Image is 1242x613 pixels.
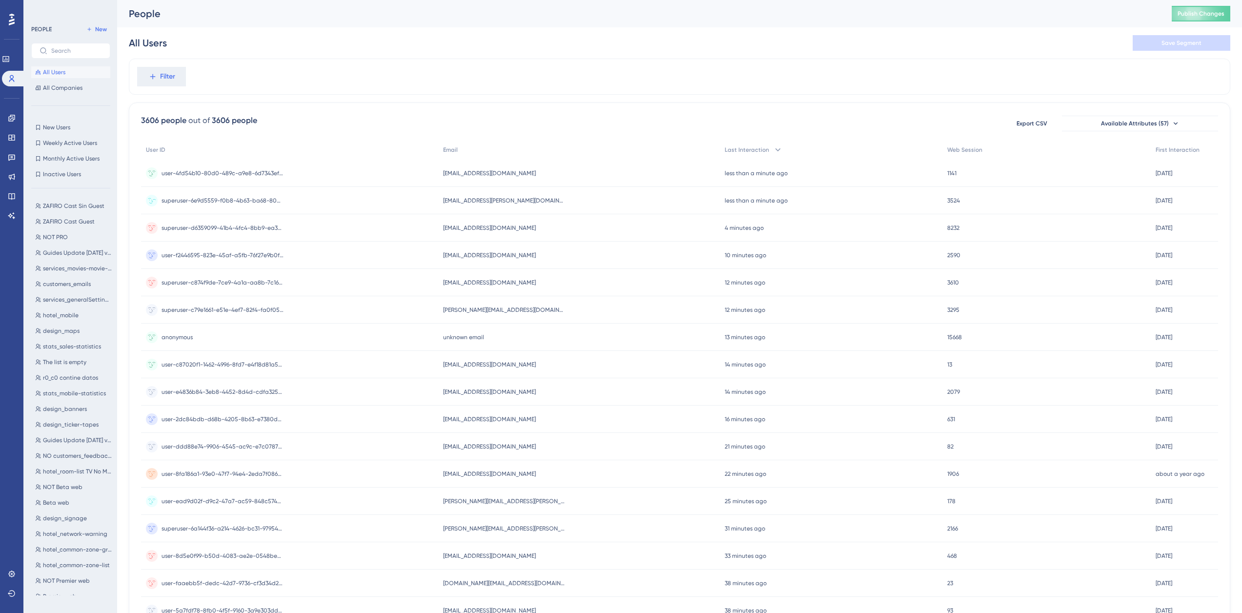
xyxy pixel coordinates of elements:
span: Export CSV [1017,120,1047,127]
time: about a year ago [1156,470,1204,477]
span: design_ticker-tapes [43,421,99,429]
time: [DATE] [1156,197,1172,204]
time: 10 minutes ago [725,252,766,259]
time: 13 minutes ago [725,334,765,341]
span: The list is empty [43,358,86,366]
span: Filter [160,71,175,82]
span: user-ddd88e74-9906-4545-ac9c-e7c0787ed368 [162,443,284,450]
time: [DATE] [1156,416,1172,423]
span: ZAFIRO Cast Guest [43,218,95,225]
span: user-8fa186a1-93e0-47f7-94e4-2eda7f086c35 [162,470,284,478]
time: 12 minutes ago [725,279,765,286]
span: ZAFIRO Cast Sin Guest [43,202,104,210]
span: All Companies [43,84,82,92]
span: user-faaebb5f-dedc-42d7-9736-cf3d34d2ce8c [162,579,284,587]
div: PEOPLE [31,25,52,33]
div: People [129,7,1147,20]
time: less than a minute ago [725,170,788,177]
button: Beta web [31,497,116,509]
span: 3610 [947,279,959,286]
time: [DATE] [1156,279,1172,286]
span: unknown email [443,333,484,341]
span: [PERSON_NAME][EMAIL_ADDRESS][PERSON_NAME][DOMAIN_NAME] [443,525,565,532]
span: hotel_room-list TV No Mobile [43,468,112,475]
time: 12 minutes ago [725,306,765,313]
button: New [83,23,110,35]
span: All Users [43,68,65,76]
time: 16 minutes ago [725,416,765,423]
div: All Users [129,36,167,50]
time: [DATE] [1156,525,1172,532]
button: design_maps [31,325,116,337]
span: [EMAIL_ADDRESS][DOMAIN_NAME] [443,470,536,478]
time: 33 minutes ago [725,552,766,559]
button: hotel_room-list TV No Mobile [31,466,116,477]
span: 2166 [947,525,958,532]
time: [DATE] [1156,306,1172,313]
span: Inactive Users [43,170,81,178]
span: hotel_common-zone-list [43,561,110,569]
span: user-e4836b84-3eb8-4452-8d4d-cdfa325c12ac [162,388,284,396]
button: hotel_common-zone-groups [31,544,116,555]
button: services_generalSettings MOVIES [31,294,116,306]
button: Publish Changes [1172,6,1230,21]
button: ZAFIRO Cast Guest [31,216,116,227]
time: 14 minutes ago [725,388,766,395]
button: ZAFIRO Cast Sin Guest [31,200,116,212]
button: design_signage [31,512,116,524]
span: NO customers_feedback-settings [43,452,112,460]
time: 14 minutes ago [725,361,766,368]
button: design_banners [31,403,116,415]
button: NOT PRO [31,231,116,243]
span: 2590 [947,251,960,259]
button: Premier web [31,591,116,602]
button: The list is empty [31,356,116,368]
button: Monthly Active Users [31,153,110,164]
button: Inactive Users [31,168,110,180]
span: Guides Update [DATE] v4.89 [43,249,112,257]
time: [DATE] [1156,552,1172,559]
span: Web Session [947,146,982,154]
button: hotel_common-zone-list [31,559,116,571]
time: 31 minutes ago [725,525,765,532]
span: Last Interaction [725,146,769,154]
span: superuser-6e9d5559-f0b8-4b63-ba68-80d8bc412eed [162,197,284,204]
time: 38 minutes ago [725,580,767,587]
time: [DATE] [1156,580,1172,587]
span: Guides Update [DATE] v4.86 [43,436,112,444]
span: [EMAIL_ADDRESS][DOMAIN_NAME] [443,361,536,368]
span: [EMAIL_ADDRESS][DOMAIN_NAME] [443,388,536,396]
time: [DATE] [1156,443,1172,450]
span: superuser-c79e1661-e51e-4ef7-82f4-fa0f0580924a [162,306,284,314]
span: NOT Premier web [43,577,90,585]
span: user-c87020f1-1462-4996-8fd7-e4f18d81a597 [162,361,284,368]
button: Weekly Active Users [31,137,110,149]
span: Publish Changes [1178,10,1224,18]
button: All Users [31,66,110,78]
time: [DATE] [1156,170,1172,177]
span: user-4fd54b10-80d0-489c-a9e8-6d7343ef2a8b [162,169,284,177]
span: 2079 [947,388,960,396]
span: hotel_common-zone-groups [43,546,112,553]
time: [DATE] [1156,498,1172,505]
span: [EMAIL_ADDRESS][DOMAIN_NAME] [443,415,536,423]
span: Save Segment [1161,39,1201,47]
time: 22 minutes ago [725,470,766,477]
span: New [95,25,107,33]
span: hotel_network-warning [43,530,107,538]
span: 178 [947,497,956,505]
span: hotel_mobile [43,311,79,319]
span: 82 [947,443,954,450]
span: First Interaction [1156,146,1200,154]
button: NOT Beta web [31,481,116,493]
span: 15668 [947,333,962,341]
time: [DATE] [1156,361,1172,368]
span: [EMAIL_ADDRESS][DOMAIN_NAME] [443,552,536,560]
span: [PERSON_NAME][EMAIL_ADDRESS][PERSON_NAME][DOMAIN_NAME] [443,497,565,505]
span: design_banners [43,405,87,413]
span: 8232 [947,224,959,232]
span: [EMAIL_ADDRESS][PERSON_NAME][DOMAIN_NAME] [443,197,565,204]
button: stats_sales-statistics [31,341,116,352]
span: superuser-6a144f36-a214-4626-bc31-97954cc29867 [162,525,284,532]
span: 1906 [947,470,959,478]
